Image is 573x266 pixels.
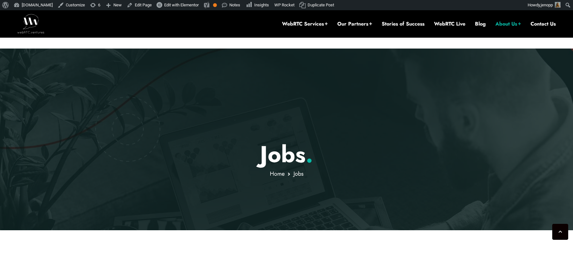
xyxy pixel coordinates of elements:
[541,3,553,7] span: jenopp
[434,20,465,27] a: WebRTC Live
[337,20,372,27] a: Our Partners
[17,14,44,33] img: WebRTC.ventures
[475,20,486,27] a: Blog
[382,20,424,27] a: Stories of Success
[270,170,285,178] a: Home
[495,20,521,27] a: About Us
[282,20,328,27] a: WebRTC Services
[213,3,217,7] div: OK
[100,141,474,168] p: Jobs
[164,3,199,7] span: Edit with Elementor
[531,20,556,27] a: Contact Us
[254,3,269,7] span: Insights
[294,170,303,178] span: Jobs
[306,138,313,171] span: .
